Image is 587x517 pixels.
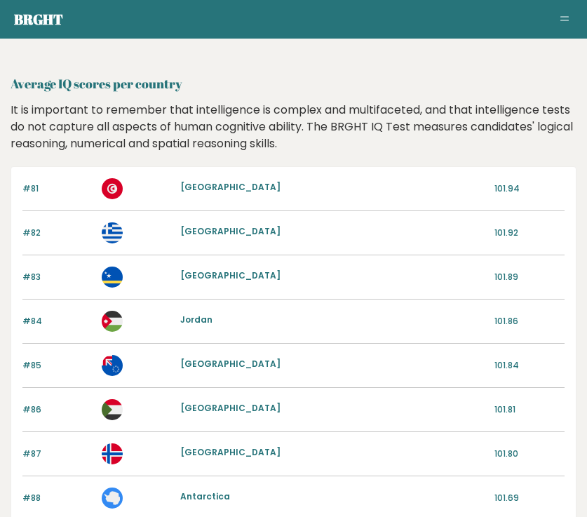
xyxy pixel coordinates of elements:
a: [GEOGRAPHIC_DATA] [180,181,281,193]
p: 101.92 [494,227,565,239]
p: 101.69 [494,492,565,504]
img: aq.svg [102,488,123,509]
button: Toggle navigation [556,11,573,28]
div: It is important to remember that intelligence is complex and multifaceted, and that intelligence ... [6,102,582,152]
p: #84 [22,315,93,328]
img: cw.svg [102,267,123,288]
p: #87 [22,448,93,460]
p: 101.80 [494,448,565,460]
p: 101.89 [494,271,565,283]
img: gr.svg [102,222,123,243]
img: ck.svg [102,355,123,376]
a: [GEOGRAPHIC_DATA] [180,402,281,414]
img: jo.svg [102,311,123,332]
a: [GEOGRAPHIC_DATA] [180,446,281,458]
a: [GEOGRAPHIC_DATA] [180,358,281,370]
p: #83 [22,271,93,283]
p: #81 [22,182,93,195]
p: 101.86 [494,315,565,328]
p: 101.81 [494,403,565,416]
img: bv.svg [102,443,123,464]
a: Jordan [180,314,212,325]
img: sd.svg [102,399,123,420]
h2: Average IQ scores per country [11,74,576,93]
img: tn.svg [102,178,123,199]
a: Brght [14,10,63,29]
a: Antarctica [180,490,230,502]
p: #88 [22,492,93,504]
p: 101.84 [494,359,565,372]
a: [GEOGRAPHIC_DATA] [180,269,281,281]
p: #85 [22,359,93,372]
a: [GEOGRAPHIC_DATA] [180,225,281,237]
p: 101.94 [494,182,565,195]
p: #82 [22,227,93,239]
p: #86 [22,403,93,416]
